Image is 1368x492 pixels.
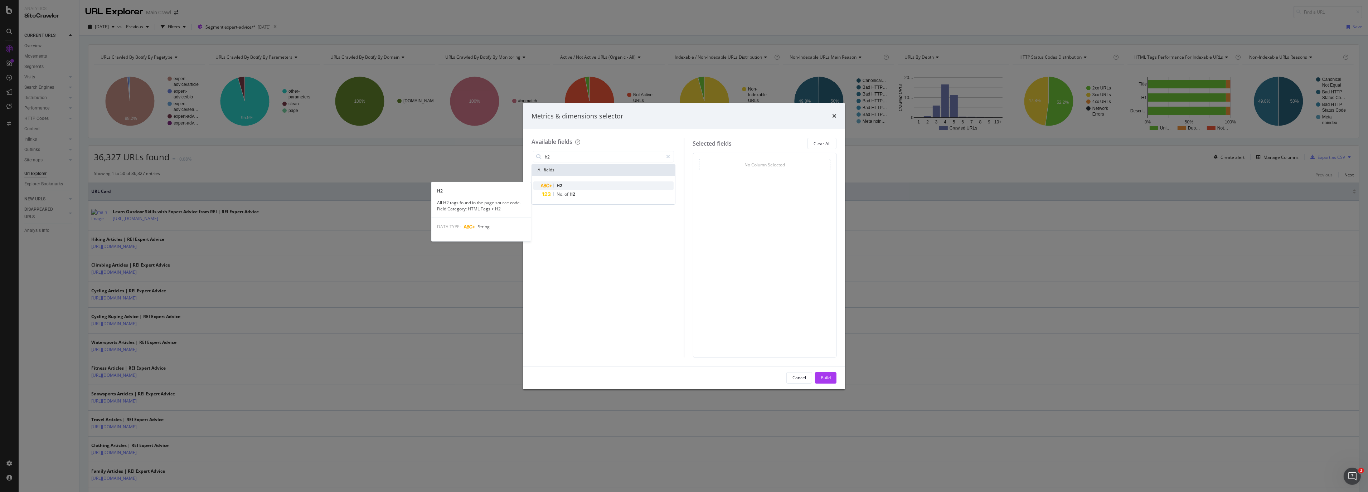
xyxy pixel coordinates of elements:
[815,372,836,384] button: Build
[569,191,575,197] span: H2
[557,191,564,197] span: No.
[1344,468,1361,485] iframe: Intercom live chat
[532,138,572,146] div: Available fields
[431,188,531,194] div: H2
[532,112,623,121] div: Metrics & dimensions selector
[792,375,806,381] div: Cancel
[693,140,732,148] div: Selected fields
[544,151,663,162] input: Search by field name
[821,375,831,381] div: Build
[532,164,675,176] div: All fields
[1358,468,1364,473] span: 1
[431,200,531,212] div: All H2 tags found in the page source code. Field Category: HTML Tags > H2
[786,372,812,384] button: Cancel
[557,182,562,189] span: H2
[523,103,845,389] div: modal
[832,112,836,121] div: times
[807,138,836,149] button: Clear All
[814,141,830,147] div: Clear All
[744,162,785,168] div: No Column Selected
[564,191,569,197] span: of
